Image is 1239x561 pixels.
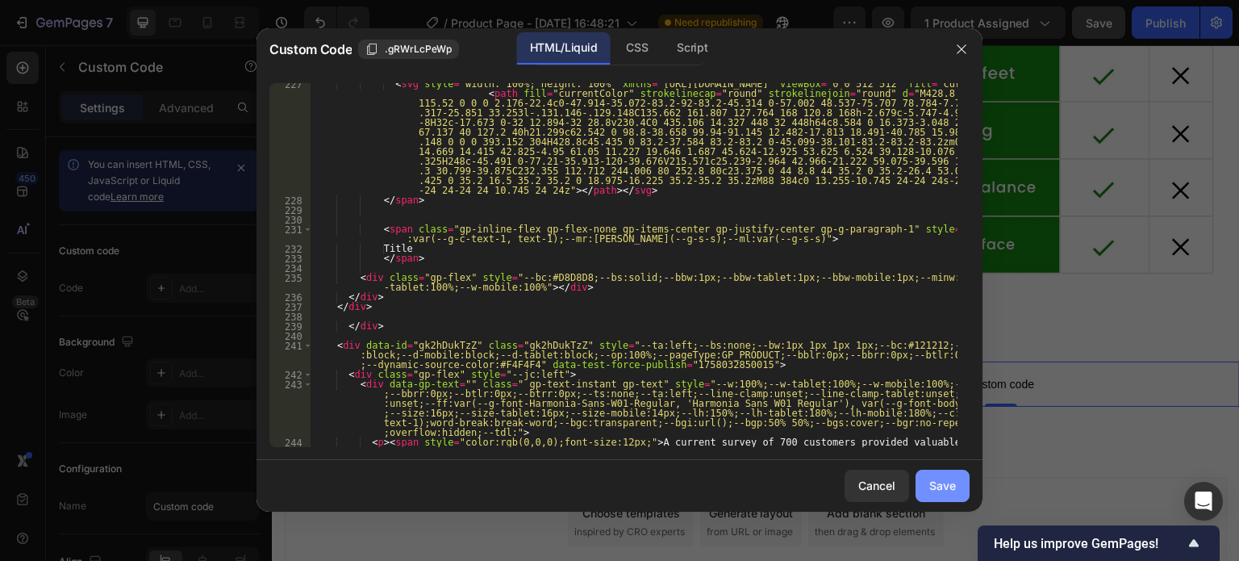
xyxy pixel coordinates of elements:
span: inspired by CRO experts [302,479,413,494]
div: 233 [269,253,311,263]
div: 230 [269,215,311,224]
div: Choose templates [311,459,408,476]
span: from URL or image [435,479,521,494]
div: 238 [269,312,311,321]
div: 236 [269,292,311,302]
button: Cancel [845,470,909,502]
span: .gRWrLcPeWp [385,42,452,57]
div: 242 [269,370,311,379]
div: CSS [613,32,661,65]
button: Save [916,470,970,502]
div: 227 [269,79,311,195]
span: Add section [446,424,523,441]
div: Cancel [858,477,895,494]
div: 237 [269,302,311,312]
div: 231 [269,224,311,244]
button: Show survey - Help us improve GemPages! [994,534,1204,553]
div: 229 [269,205,311,215]
div: Save [929,477,956,494]
div: 232 [269,244,311,253]
span: Would you like it to sound more scientific, emotional or minimalist? [26,126,453,142]
span: Custom Code [269,40,352,59]
div: 241 [269,341,311,370]
div: Open Intercom Messenger [1184,482,1223,521]
div: Script [664,32,720,65]
div: 235 [269,273,311,292]
button: .gRWrLcPeWp [358,40,459,59]
div: 240 [269,331,311,341]
div: Generate layout [437,459,522,476]
div: HTML/Liquid [517,32,610,65]
div: 234 [269,263,311,273]
span: Help us improve GemPages! [994,536,1184,551]
div: Custom Code [511,294,579,308]
span: then drag & drop elements [543,479,663,494]
div: Add blank section [555,459,653,476]
div: 228 [269,195,311,205]
div: 244 [269,437,311,476]
div: 239 [269,321,311,331]
span: Custom code [490,329,968,349]
div: 243 [269,379,311,437]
